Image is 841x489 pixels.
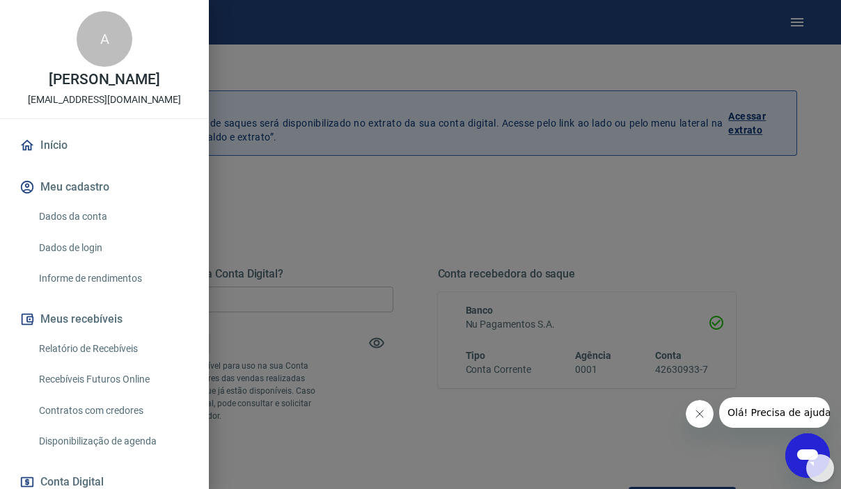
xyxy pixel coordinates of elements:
p: [EMAIL_ADDRESS][DOMAIN_NAME] [28,93,182,107]
a: Recebíveis Futuros Online [33,365,192,394]
a: Dados de login [33,234,192,262]
a: Relatório de Recebíveis [33,335,192,363]
a: Disponibilização de agenda [33,427,192,456]
a: Contratos com credores [33,396,192,425]
iframe: Botão para abrir a janela de mensagens [785,433,830,478]
button: Meus recebíveis [17,304,192,335]
iframe: Fechar mensagem [686,400,714,428]
iframe: Mensagem da empresa [719,397,830,428]
p: [PERSON_NAME] [49,72,160,87]
a: Dados da conta [33,202,192,231]
a: Início [17,130,192,161]
button: Meu cadastro [17,172,192,202]
span: Olá! Precisa de ajuda? [8,10,117,21]
a: Informe de rendimentos [33,264,192,293]
div: A [77,11,132,67]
